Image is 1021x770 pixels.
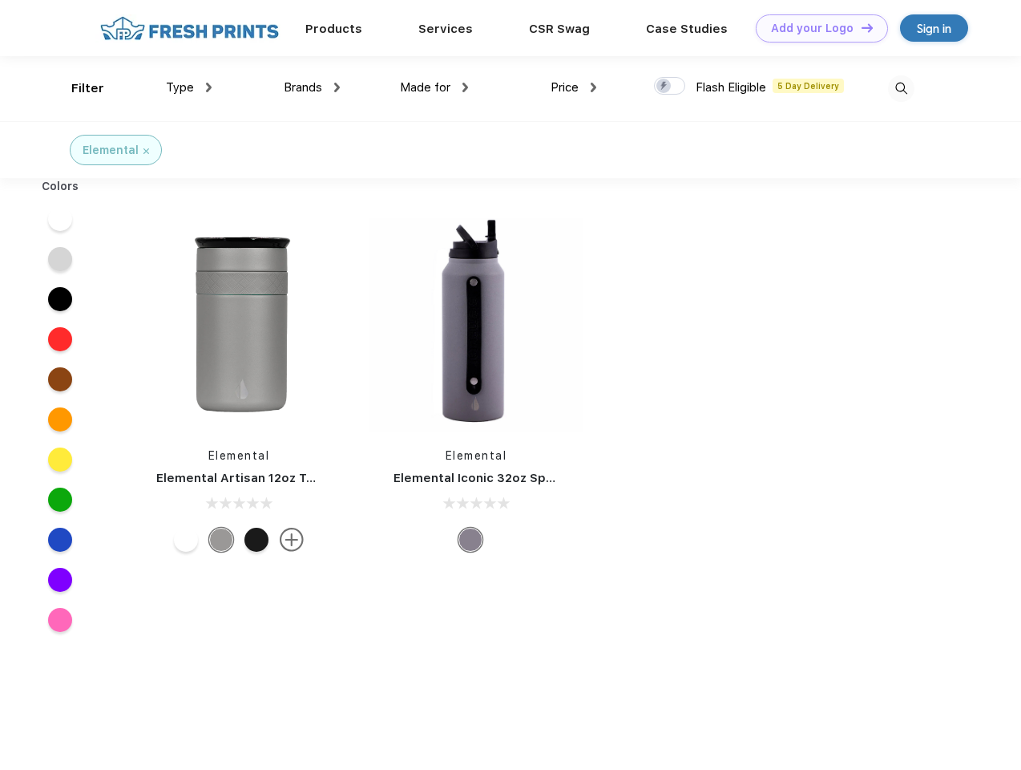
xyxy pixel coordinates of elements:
span: Made for [400,80,450,95]
img: fo%20logo%202.webp [95,14,284,43]
a: Services [418,22,473,36]
div: Graphite [458,528,482,552]
a: Elemental [446,449,507,462]
img: DT [862,23,873,32]
a: Sign in [900,14,968,42]
div: Sign in [917,19,951,38]
img: dropdown.png [206,83,212,92]
span: 5 Day Delivery [773,79,844,93]
a: Elemental Iconic 32oz Sport Water Bottle [393,471,648,485]
a: Elemental [208,449,270,462]
img: func=resize&h=266 [132,218,345,432]
span: Price [551,80,579,95]
img: func=resize&h=266 [369,218,583,432]
a: Elemental Artisan 12oz Tumbler [156,471,349,485]
img: dropdown.png [591,83,596,92]
img: filter_cancel.svg [143,148,149,154]
span: Flash Eligible [696,80,766,95]
div: Filter [71,79,104,98]
span: Brands [284,80,322,95]
div: Add your Logo [771,22,854,35]
a: CSR Swag [529,22,590,36]
div: Colors [30,178,91,195]
img: more.svg [280,528,304,552]
span: Type [166,80,194,95]
img: dropdown.png [334,83,340,92]
div: Elemental [83,142,139,159]
div: White [174,528,198,552]
div: Matte Black [244,528,268,552]
img: dropdown.png [462,83,468,92]
a: Products [305,22,362,36]
div: Graphite [209,528,233,552]
img: desktop_search.svg [888,75,914,102]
